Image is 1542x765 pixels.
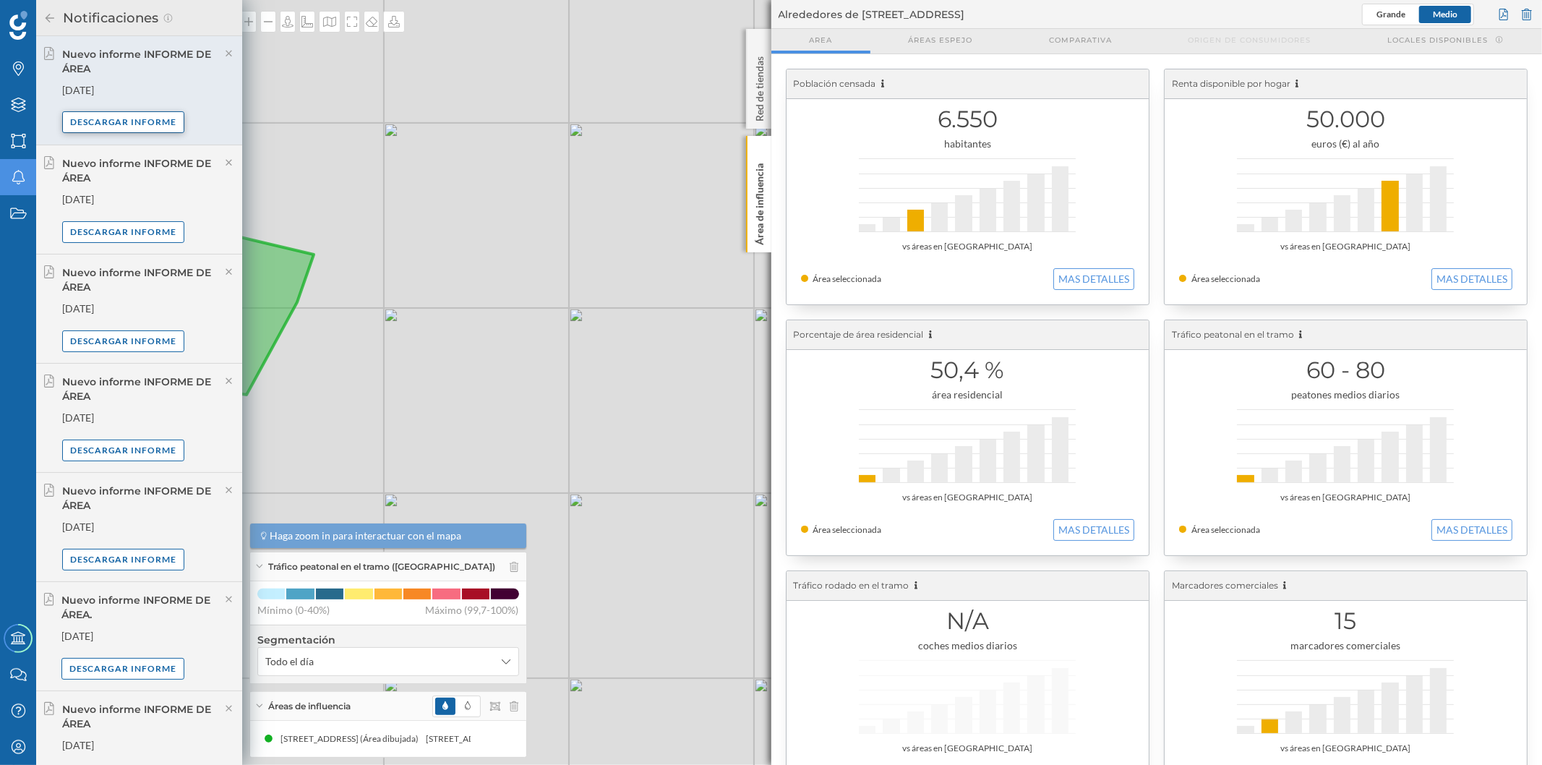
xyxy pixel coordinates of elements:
[1053,268,1134,290] button: MAS DETALLES
[801,356,1134,384] h1: 50,4 %
[813,273,882,284] span: Área seleccionada
[809,35,832,46] span: Area
[1179,638,1512,653] div: marcadores comerciales
[61,593,215,622] div: Nuevo informe INFORME DE ÁREA.
[1188,35,1311,46] span: Origen de consumidores
[787,571,1149,601] div: Tráfico rodado en el tramo
[1431,268,1512,290] button: MAS DETALLES
[801,741,1134,756] div: vs áreas en [GEOGRAPHIC_DATA]
[426,732,571,746] div: [STREET_ADDRESS] (Área dibujada)
[1179,607,1512,635] h1: 15
[62,702,215,731] div: Nuevo informe INFORME DE ÁREA
[62,375,215,403] div: Nuevo informe INFORME DE ÁREA
[1179,239,1512,254] div: vs áreas en [GEOGRAPHIC_DATA]
[1179,137,1512,151] div: euros (€) al año
[1387,35,1488,46] span: Locales disponibles
[1431,519,1512,541] button: MAS DETALLES
[29,10,80,23] span: Soporte
[62,265,215,294] div: Nuevo informe INFORME DE ÁREA
[62,411,235,425] div: [DATE]
[9,11,27,40] img: Geoblink Logo
[270,529,462,543] span: Haga zoom in para interactuar con el mapa
[265,654,314,669] span: Todo el día
[1179,388,1512,402] div: peatones medios diarios
[1433,9,1457,20] span: Medio
[1165,320,1527,350] div: Tráfico peatonal en el tramo
[801,388,1134,402] div: área residencial
[62,520,235,534] div: [DATE]
[56,7,163,30] h2: Notificaciones
[909,35,973,46] span: Áreas espejo
[813,524,882,535] span: Área seleccionada
[787,69,1149,99] div: Población censada
[801,239,1134,254] div: vs áreas en [GEOGRAPHIC_DATA]
[787,320,1149,350] div: Porcentaje de área residencial
[1165,571,1527,601] div: Marcadores comerciales
[268,700,351,713] span: Áreas de influencia
[1179,490,1512,505] div: vs áreas en [GEOGRAPHIC_DATA]
[62,302,235,316] div: [DATE]
[1179,741,1512,756] div: vs áreas en [GEOGRAPHIC_DATA]
[62,83,235,98] div: [DATE]
[1191,524,1260,535] span: Área seleccionada
[801,106,1134,133] h1: 6.550
[779,7,965,22] span: Alrededores de [STREET_ADDRESS]
[62,484,215,513] div: Nuevo informe INFORME DE ÁREA
[61,629,235,644] div: [DATE]
[801,638,1134,653] div: coches medios diarios
[62,192,235,207] div: [DATE]
[1179,356,1512,384] h1: 60 - 80
[1053,519,1134,541] button: MAS DETALLES
[257,633,519,647] h4: Segmentación
[801,137,1134,151] div: habitantes
[268,560,495,573] span: Tráfico peatonal en el tramo ([GEOGRAPHIC_DATA])
[1179,106,1512,133] h1: 50.000
[1165,69,1527,99] div: Renta disponible por hogar
[257,603,330,617] span: Mínimo (0-40%)
[62,156,215,185] div: Nuevo informe INFORME DE ÁREA
[752,158,766,245] p: Área de influencia
[1376,9,1405,20] span: Grande
[280,732,426,746] div: [STREET_ADDRESS] (Área dibujada)
[62,738,235,753] div: [DATE]
[62,47,215,76] div: Nuevo informe INFORME DE ÁREA
[1049,35,1112,46] span: Comparativa
[426,603,519,617] span: Máximo (99,7-100%)
[1191,273,1260,284] span: Área seleccionada
[752,51,766,121] p: Red de tiendas
[801,490,1134,505] div: vs áreas en [GEOGRAPHIC_DATA]
[801,607,1134,635] h1: N/A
